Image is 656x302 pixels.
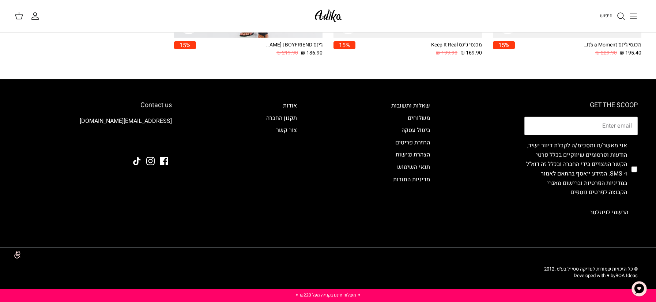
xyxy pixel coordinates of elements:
[283,101,297,110] a: אודות
[146,157,155,165] a: Instagram
[301,49,323,57] span: 186.90 ₪
[295,292,361,298] a: ✦ משלוח חינם בקנייה מעל ₪220 ✦
[18,101,172,109] h6: Contact us
[313,7,344,24] img: Adika IL
[628,278,650,300] button: צ'אט
[396,150,430,159] a: הצהרת נגישות
[544,265,638,272] span: © כל הזכויות שמורות לעדיקה סטייל בע״מ, 2012
[408,114,430,122] a: משלוחים
[276,126,297,135] a: צור קשר
[276,49,298,57] span: 219.90 ₪
[615,272,638,279] a: BOA Ideas
[397,163,430,171] a: תנאי השימוש
[544,272,638,279] p: Developed with ♥ by
[333,41,355,49] span: 15%
[259,101,304,222] div: Secondary navigation
[401,126,430,135] a: ביטול עסקה
[515,41,641,57] a: מכנסי ג'ינס It’s a Moment גזרה רחבה | BAGGY 195.40 ₪ 229.90 ₪
[493,41,515,57] a: 15%
[524,117,638,136] input: Email
[620,49,641,57] span: 195.40 ₪
[524,101,638,109] h6: GET THE SCOOP
[493,41,515,49] span: 15%
[395,138,430,147] a: החזרת פריטים
[583,41,641,49] div: מכנסי ג'ינס It’s a Moment גזרה רחבה | BAGGY
[423,41,482,49] div: מכנסי ג'ינס Keep It Real
[570,188,607,197] a: לפרטים נוספים
[196,41,323,57] a: ג׳ינס All Or Nothing [PERSON_NAME] | BOYFRIEND 186.90 ₪ 219.90 ₪
[595,49,617,57] span: 229.90 ₪
[160,157,168,165] a: Facebook
[31,12,42,20] a: החשבון שלי
[5,245,26,265] img: accessibility_icon02.svg
[625,8,641,24] button: Toggle menu
[174,41,196,57] a: 15%
[393,175,430,184] a: מדיניות החזרות
[384,101,437,222] div: Secondary navigation
[80,117,172,125] a: [EMAIL_ADDRESS][DOMAIN_NAME]
[174,41,196,49] span: 15%
[524,141,627,197] label: אני מאשר/ת ומסכימ/ה לקבלת דיוור ישיר, הודעות ופרסומים שיווקיים בכלל פרטי הקשר המצויים בידי החברה ...
[355,41,482,57] a: מכנסי ג'ינס Keep It Real 169.90 ₪ 199.90 ₪
[436,49,457,57] span: 199.90 ₪
[133,157,141,165] a: Tiktok
[600,12,625,20] a: חיפוש
[580,203,638,222] button: הרשמי לניוזלטר
[460,49,482,57] span: 169.90 ₪
[391,101,430,110] a: שאלות ותשובות
[152,137,172,146] img: Adika IL
[600,12,612,19] span: חיפוש
[264,41,323,49] div: ג׳ינס All Or Nothing [PERSON_NAME] | BOYFRIEND
[333,41,355,57] a: 15%
[266,114,297,122] a: תקנון החברה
